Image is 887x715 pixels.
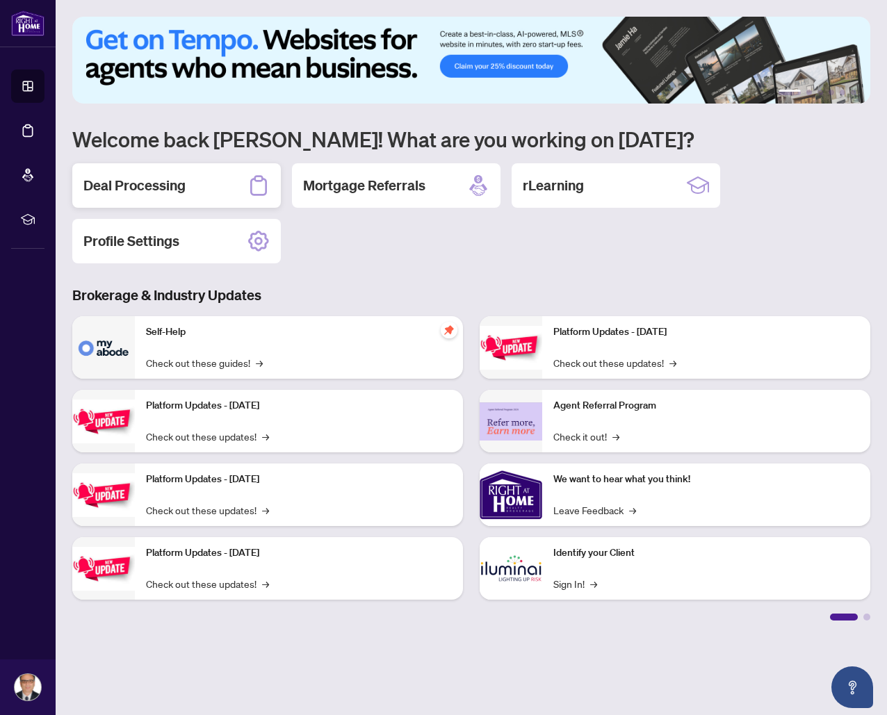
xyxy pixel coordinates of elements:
button: 6 [851,90,856,95]
h2: Deal Processing [83,176,186,195]
a: Check out these updates!→ [146,429,269,444]
h1: Welcome back [PERSON_NAME]! What are you working on [DATE]? [72,126,870,152]
a: Check it out!→ [553,429,619,444]
img: Profile Icon [15,674,41,700]
a: Leave Feedback→ [553,502,636,518]
img: Agent Referral Program [480,402,542,441]
img: Self-Help [72,316,135,379]
img: Platform Updates - June 23, 2025 [480,326,542,370]
h2: Profile Settings [83,231,179,251]
h2: Mortgage Referrals [303,176,425,195]
span: → [262,502,269,518]
span: pushpin [441,322,457,338]
img: Platform Updates - July 21, 2025 [72,473,135,517]
span: → [669,355,676,370]
h2: rLearning [523,176,584,195]
p: We want to hear what you think! [553,472,859,487]
a: Check out these updates!→ [146,576,269,591]
h3: Brokerage & Industry Updates [72,286,870,305]
span: → [256,355,263,370]
button: Open asap [831,666,873,708]
button: 3 [817,90,823,95]
p: Identify your Client [553,545,859,561]
span: → [612,429,619,444]
a: Check out these updates!→ [146,502,269,518]
p: Agent Referral Program [553,398,859,413]
img: Platform Updates - July 8, 2025 [72,547,135,591]
a: Check out these updates!→ [553,355,676,370]
span: → [629,502,636,518]
img: Slide 0 [72,17,870,104]
p: Platform Updates - [DATE] [553,324,859,340]
span: → [262,429,269,444]
span: → [262,576,269,591]
button: 5 [840,90,845,95]
button: 2 [806,90,812,95]
button: 4 [829,90,834,95]
img: Identify your Client [480,537,542,600]
img: logo [11,10,44,36]
p: Platform Updates - [DATE] [146,472,452,487]
a: Sign In!→ [553,576,597,591]
img: We want to hear what you think! [480,463,542,526]
button: 1 [779,90,801,95]
span: → [590,576,597,591]
a: Check out these guides!→ [146,355,263,370]
p: Self-Help [146,324,452,340]
img: Platform Updates - September 16, 2025 [72,400,135,443]
p: Platform Updates - [DATE] [146,398,452,413]
p: Platform Updates - [DATE] [146,545,452,561]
